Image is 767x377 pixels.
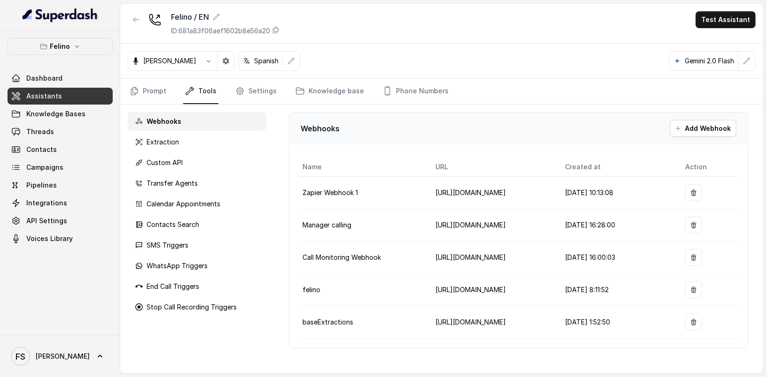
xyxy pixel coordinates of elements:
a: Knowledge base [294,79,366,104]
a: Campaigns [8,159,113,176]
a: Threads [8,123,113,140]
text: FS [16,352,26,362]
span: [URL][DOMAIN_NAME] [436,221,506,229]
a: Prompt [128,79,168,104]
p: ID: 681a83f06aef1602b8e56a20 [171,26,270,36]
span: Call Monitoring Webhook [302,253,381,261]
p: Webhooks [301,123,340,134]
button: Felino [8,38,113,55]
span: [DATE] 8:11:52 [566,286,609,294]
p: Contacts Search [147,220,199,229]
span: [PERSON_NAME] [36,352,90,361]
a: [PERSON_NAME] [8,343,113,369]
p: End Call Triggers [147,282,199,291]
a: API Settings [8,212,113,229]
span: Knowledge Bases [26,109,85,119]
span: [DATE] 16:28:00 [566,221,616,229]
span: Dashboard [26,74,62,83]
th: URL [428,158,558,177]
a: Phone Numbers [381,79,450,104]
span: [URL][DOMAIN_NAME] [436,286,506,294]
button: Test Assistant [696,11,756,28]
span: Campaigns [26,163,63,172]
span: [URL][DOMAIN_NAME] [436,188,506,196]
span: [DATE] 10:13:08 [566,188,614,196]
p: Custom API [147,158,183,167]
a: Dashboard [8,70,113,87]
p: SMS Triggers [147,241,188,250]
span: Integrations [26,198,67,208]
a: Assistants [8,88,113,105]
span: baseExtractions [302,318,353,326]
a: Contacts [8,141,113,158]
div: Felino / EN [171,11,279,23]
p: Calendar Appointments [147,199,220,209]
span: [DATE] 1:52:50 [566,318,611,326]
button: Add Webhook [670,120,736,137]
span: [DATE] 16:00:03 [566,253,616,261]
span: Assistants [26,91,62,101]
a: Integrations [8,195,113,211]
th: Created at [558,158,678,177]
img: light.svg [23,8,98,23]
span: Threads [26,127,54,136]
p: Stop Call Recording Triggers [147,302,237,312]
svg: google logo [674,57,681,65]
a: Pipelines [8,177,113,194]
p: Spanish [254,56,279,66]
nav: Tabs [128,79,756,104]
span: API Settings [26,216,67,226]
p: Webhooks [147,117,181,126]
p: Gemini 2.0 Flash [685,56,734,66]
a: Tools [183,79,218,104]
p: Extraction [147,137,179,147]
span: Zapier Webhook 1 [302,188,358,196]
p: Transfer Agents [147,179,198,188]
span: Contacts [26,145,57,154]
span: [URL][DOMAIN_NAME] [436,318,506,326]
span: Pipelines [26,181,57,190]
p: WhatsApp Triggers [147,261,208,271]
a: Voices Library [8,230,113,247]
p: [PERSON_NAME] [143,56,196,66]
th: Name [299,158,428,177]
a: Knowledge Bases [8,106,113,122]
span: felino [302,286,320,294]
span: Voices Library [26,234,73,243]
span: Manager calling [302,221,351,229]
th: Action [678,158,738,177]
span: [URL][DOMAIN_NAME] [436,253,506,261]
a: Settings [233,79,279,104]
p: Felino [50,41,70,52]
